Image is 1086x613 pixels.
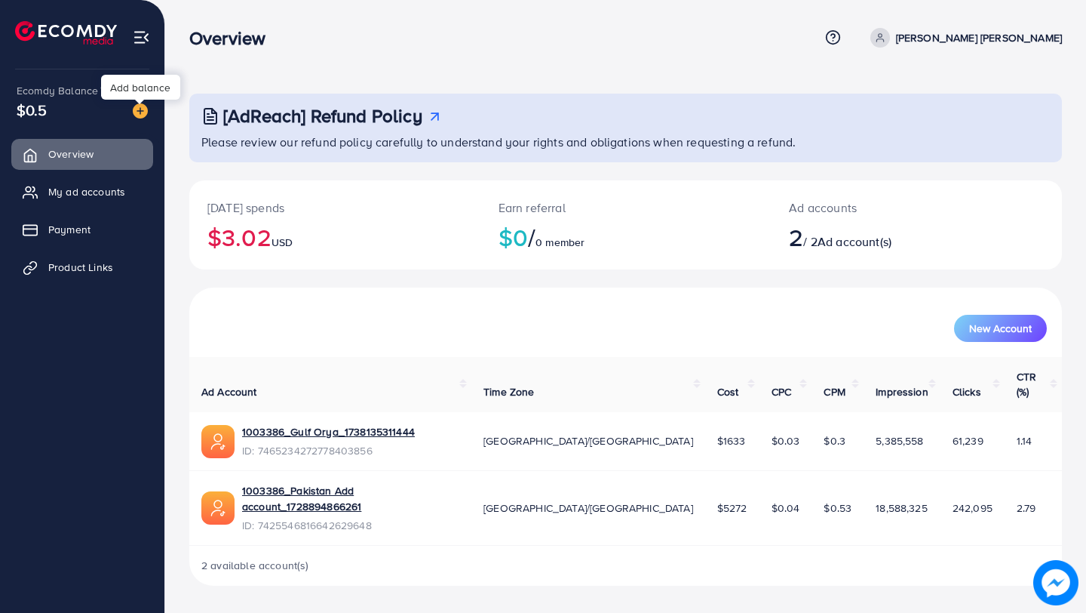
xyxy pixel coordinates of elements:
span: CTR (%) [1017,369,1036,399]
a: Payment [11,214,153,245]
span: Ecomdy Balance [17,83,98,98]
h3: Overview [189,27,278,49]
span: [GEOGRAPHIC_DATA]/[GEOGRAPHIC_DATA] [483,433,693,448]
img: image [133,103,148,119]
img: image [1033,560,1078,605]
img: menu [133,29,150,46]
span: Overview [48,146,94,162]
img: ic-ads-acc.e4c84228.svg [201,491,235,525]
span: Cost [717,384,739,399]
p: Ad accounts [789,199,971,217]
span: 2.79 [1017,501,1036,516]
span: CPC [772,384,791,399]
h3: [AdReach] Refund Policy [223,105,422,127]
span: Product Links [48,260,113,275]
span: 5,385,558 [876,433,923,448]
span: [GEOGRAPHIC_DATA]/[GEOGRAPHIC_DATA] [483,501,693,516]
a: [PERSON_NAME] [PERSON_NAME] [864,28,1062,48]
img: logo [15,21,117,45]
a: Product Links [11,252,153,282]
span: $0.03 [772,433,800,448]
span: ID: 7425546816642629648 [242,518,459,533]
span: New Account [969,323,1032,334]
span: / [528,220,535,254]
span: 242,095 [953,501,992,516]
span: 1.14 [1017,433,1032,448]
img: ic-ads-acc.e4c84228.svg [201,425,235,458]
p: Earn referral [499,199,753,217]
span: Payment [48,222,90,237]
div: Add balance [101,75,180,100]
p: Please review our refund policy carefully to understand your rights and obligations when requesti... [201,133,1053,151]
h2: $0 [499,223,753,251]
button: New Account [954,315,1047,342]
span: Time Zone [483,384,534,399]
span: USD [271,235,293,250]
span: 0 member [535,235,584,250]
span: My ad accounts [48,184,125,199]
span: $0.53 [824,501,851,516]
span: 18,588,325 [876,501,928,516]
span: ID: 7465234272778403856 [242,443,415,458]
h2: / 2 [789,223,971,251]
span: Ad account(s) [818,233,891,250]
a: 1003386_Gulf Orya_1738135311444 [242,424,415,439]
span: Clicks [953,384,981,399]
span: $0.5 [17,99,48,121]
span: 2 [789,220,803,254]
span: $0.3 [824,433,845,448]
p: [DATE] spends [207,199,462,217]
span: $0.04 [772,501,800,516]
a: 1003386_Pakistan Add account_1728894866261 [242,483,459,514]
span: 2 available account(s) [201,558,309,573]
span: Ad Account [201,384,257,399]
span: $5272 [717,501,747,516]
p: [PERSON_NAME] [PERSON_NAME] [896,29,1062,47]
a: My ad accounts [11,177,153,207]
span: CPM [824,384,845,399]
a: Overview [11,139,153,169]
span: $1633 [717,433,746,448]
span: Impression [876,384,928,399]
span: 61,239 [953,433,983,448]
h2: $3.02 [207,223,462,251]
